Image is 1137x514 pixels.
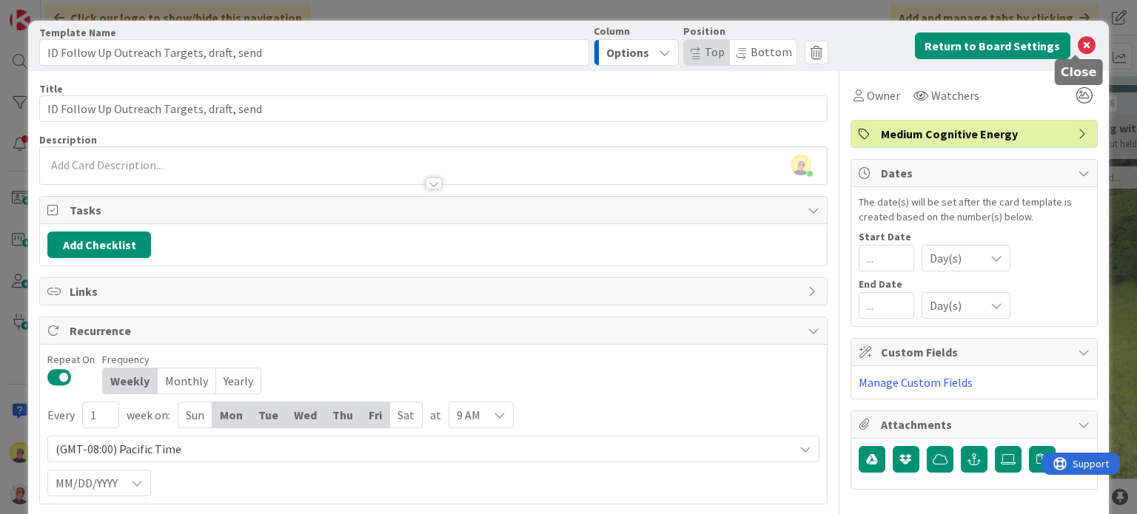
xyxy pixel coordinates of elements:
[930,248,977,268] span: Day(s)
[127,406,170,424] span: week on:
[881,125,1070,143] span: Medium Cognitive Energy
[47,231,151,258] button: Add Checklist
[47,352,95,368] div: Repeat On
[212,402,251,427] div: Mon
[606,43,649,62] span: Options
[930,295,977,316] span: Day(s)
[430,406,441,424] span: at
[56,473,118,493] span: MM/DD/YYYY
[881,416,1070,433] span: Attachments
[931,87,979,104] span: Watchers
[859,231,911,242] span: Start Date
[361,402,390,427] div: Fri
[56,439,785,459] span: (GMT-08:00) Pacific Time
[47,406,75,424] span: Every
[286,402,325,427] div: Wed
[457,405,480,425] span: 9 AM
[859,292,914,319] input: ...
[39,95,827,122] input: type card name here...
[791,155,811,175] img: nKUMuoDhFNTCsnC9MIPQkgZgJ2SORMcs.jpeg
[31,2,67,20] span: Support
[751,44,792,59] span: Bottom
[594,39,679,66] button: Options
[390,402,422,427] div: Sat
[859,375,973,390] a: Manage Custom Fields
[915,33,1070,59] button: Return to Board Settings
[859,245,914,271] input: ...
[216,368,261,393] div: Yearly
[70,322,799,339] span: Recurrence
[859,195,1090,224] div: The date(s) will be set after the card template is created based on the number(s) below.
[683,26,725,36] span: Position
[881,164,1070,182] span: Dates
[705,44,725,59] span: Top
[102,352,261,368] span: Frequency
[859,279,902,289] span: End Date
[251,402,286,427] div: Tue
[178,402,212,427] div: Sun
[39,82,63,95] label: Title
[1061,65,1097,79] h5: Close
[594,26,630,36] span: Column
[325,402,361,427] div: Thu
[867,87,900,104] span: Owner
[103,368,158,393] div: Weekly
[881,343,1070,361] span: Custom Fields
[39,26,116,39] label: Template Name
[70,283,799,300] span: Links
[39,133,97,146] span: Description
[70,201,799,219] span: Tasks
[158,368,216,393] div: Monthly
